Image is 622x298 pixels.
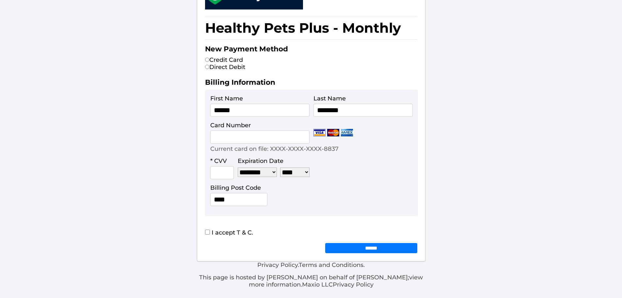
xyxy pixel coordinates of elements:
input: I accept T & C. [205,230,210,235]
h2: Billing Information [205,78,417,90]
p: Current card on file: XXXX-XXXX-XXXX-8837 [210,145,339,152]
input: Credit Card [205,58,209,62]
label: * CVV [210,157,227,165]
img: Visa [313,129,326,136]
div: . . [197,261,425,288]
label: Expiration Date [238,157,283,165]
label: Card Number [210,122,251,129]
label: I accept T & C. [205,229,253,236]
h2: New Payment Method [205,44,417,56]
label: Last Name [313,95,346,102]
h1: Healthy Pets Plus - Monthly [205,16,417,40]
a: Terms and Conditions [299,261,363,269]
p: This page is hosted by [PERSON_NAME] on behalf of [PERSON_NAME]; Maxio LLC [197,274,425,288]
label: First Name [210,95,243,102]
input: Direct Debit [205,65,209,69]
a: Privacy Policy [257,261,298,269]
label: Direct Debit [205,63,245,71]
label: Credit Card [205,56,243,63]
a: Privacy Policy [333,281,374,288]
img: Amex [341,129,353,136]
a: view more information. [249,274,423,288]
img: Mastercard [327,129,339,136]
label: Billing Post Code [210,184,261,191]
